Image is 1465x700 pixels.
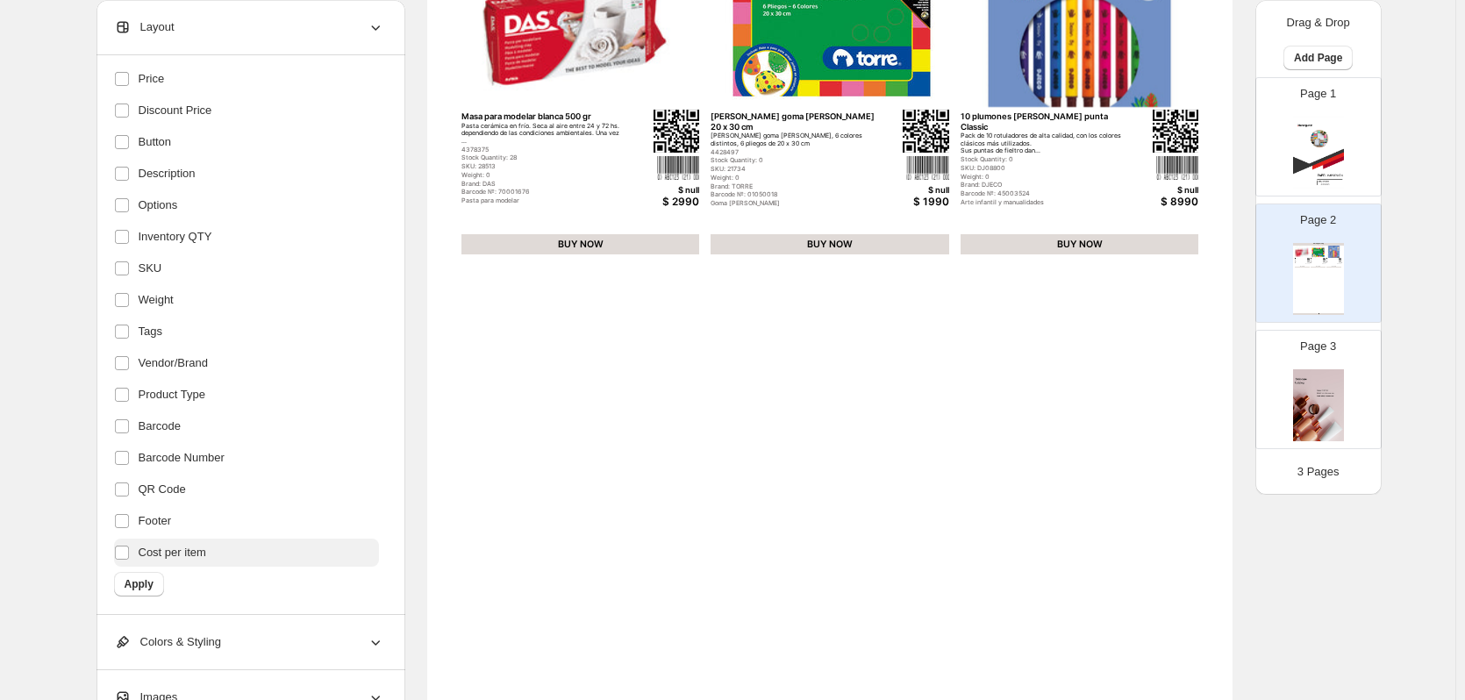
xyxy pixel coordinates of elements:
[461,123,625,146] div: Pasta cerámica en frío. Seca al aire entre 24 y 72 hs. dependiendo de las condiciones ambientales...
[864,185,949,195] div: $ null
[1293,117,1344,189] img: cover page
[1295,246,1310,257] img: primaryImage
[139,291,174,309] span: Weight
[711,166,875,174] div: SKU: 21734
[864,196,949,208] div: $ 1990
[139,449,225,467] span: Barcode Number
[1113,185,1198,195] div: $ null
[139,481,186,498] span: QR Code
[461,181,625,189] div: Brand: DAS
[1295,258,1305,259] div: Masa para modelar blanca 500 gr
[961,111,1125,132] div: 10 plumones [PERSON_NAME] punta Classic
[961,190,1125,198] div: Barcode №: 45003524
[1323,261,1326,263] img: barcode
[139,133,172,151] span: Button
[139,354,209,372] span: Vendor/Brand
[461,154,625,162] div: Stock Quantity: 28
[961,174,1125,182] div: Weight: 0
[614,196,699,208] div: $ 2990
[1300,211,1336,229] p: Page 2
[1311,267,1326,268] div: BUY NOW
[1326,262,1337,263] div: Arte infantil y manualidades
[711,149,875,157] div: 4428497
[961,156,1125,164] div: Stock Quantity: 0
[1293,313,1344,315] div: Clothing Catalog | Page undefined
[1255,77,1382,196] div: Page 1cover page
[711,175,875,182] div: Weight: 0
[139,165,196,182] span: Description
[114,633,221,651] span: Colors & Styling
[1311,263,1321,264] div: Goma [PERSON_NAME]
[1295,263,1305,264] div: Pasta para modelar
[711,200,875,208] div: Goma [PERSON_NAME]
[461,189,625,196] div: Barcode №: 70001676
[614,185,699,195] div: $ null
[461,146,625,154] div: 4378375
[711,132,875,147] div: [PERSON_NAME] goma [PERSON_NAME], 6 colores distintos, 6 pliegos de 20 x 30 cm
[125,577,154,591] span: Apply
[1311,246,1326,257] img: primaryImage
[1339,258,1341,261] img: qrcode
[1294,51,1342,65] span: Add Page
[961,132,1125,155] div: Pack de 10 rotuladores de alta calidad, con los colores clásicos más utilizados. Sus puntas de fi...
[139,544,206,561] span: Cost per item
[139,102,212,119] span: Discount Price
[139,512,172,530] span: Footer
[1307,258,1310,261] img: qrcode
[1300,338,1336,355] p: Page 3
[1297,463,1340,481] p: 3 Pages
[139,260,162,277] span: SKU
[1283,46,1353,70] button: Add Page
[139,196,178,214] span: Options
[1255,204,1382,323] div: Page 2Clothing CatalogprimaryImageqrcodebarcode10 plumones [PERSON_NAME] punta Classic Pack de 10...
[1113,196,1198,208] div: $ 8990
[139,418,181,435] span: Barcode
[1287,14,1350,32] p: Drag & Drop
[906,155,948,180] img: barcode
[1336,264,1341,265] div: $ 8990
[1295,262,1305,263] div: Barcode №: 70001676
[1326,267,1341,268] div: BUY NOW
[1311,262,1321,263] div: Barcode №: 01050018
[1326,259,1337,260] div: Pack de 10 rotuladores de alta calidad, con los colores clásicos más utilizados. Sus puntas de fi...
[1295,267,1310,268] div: BUY NOW
[1323,258,1326,261] img: qrcode
[961,199,1125,207] div: Arte infantil y manualidades
[461,234,700,255] div: BUY NOW
[1293,243,1344,246] div: Clothing Catalog
[711,234,949,255] div: BUY NOW
[139,228,212,246] span: Inventory QTY
[711,157,875,165] div: Stock Quantity: 0
[461,172,625,180] div: Weight: 0
[657,155,699,180] img: barcode
[1156,155,1198,180] img: barcode
[961,234,1199,255] div: BUY NOW
[1293,369,1344,441] img: cover page
[1311,258,1321,259] div: [PERSON_NAME] goma [PERSON_NAME] 20 x 30 cm
[1326,246,1341,257] img: primaryImage
[114,572,164,596] button: Apply
[961,165,1125,173] div: SKU: DJ08800
[1304,264,1310,265] div: $ 2990
[1255,330,1382,449] div: Page 3cover page
[461,111,625,121] div: Masa para modelar blanca 500 gr
[1339,261,1341,263] img: barcode
[654,110,700,154] img: qrcode
[1307,261,1310,263] img: barcode
[1300,85,1336,103] p: Page 1
[1326,262,1337,263] div: Barcode №: 45003524
[139,323,162,340] span: Tags
[461,197,625,205] div: Pasta para modelar
[903,110,949,154] img: qrcode
[711,183,875,191] div: Brand: TORRE
[1153,110,1199,154] img: qrcode
[961,182,1125,189] div: Brand: DJECO
[711,111,875,132] div: [PERSON_NAME] goma [PERSON_NAME] 20 x 30 cm
[139,386,205,404] span: Product Type
[114,18,175,36] span: Layout
[139,70,165,88] span: Price
[1320,264,1326,265] div: $ 1990
[1326,258,1337,259] div: 10 plumones [PERSON_NAME] punta Classic
[461,163,625,171] div: SKU: 28513
[711,191,875,199] div: Barcode №: 01050018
